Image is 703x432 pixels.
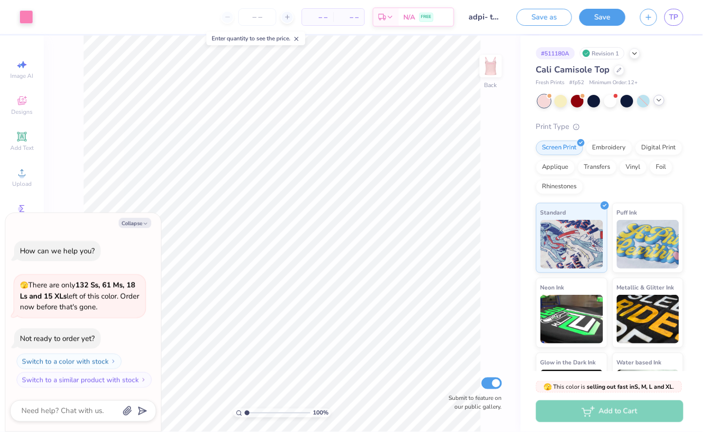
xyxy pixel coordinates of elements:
span: Puff Ink [617,207,637,217]
img: Back [481,56,501,76]
span: Standard [541,207,566,217]
img: Puff Ink [617,220,680,269]
span: Cali Camisole Top [536,64,610,75]
span: 100 % [313,409,328,417]
div: How can we help you? [20,246,95,256]
img: Metallic & Glitter Ink [617,295,680,343]
span: TP [669,12,679,23]
div: Not ready to order yet? [20,334,95,343]
span: 🫣 [20,281,28,290]
span: Fresh Prints [536,79,565,87]
span: Metallic & Glitter Ink [617,282,674,292]
span: Neon Ink [541,282,564,292]
img: Switch to a similar product with stock [141,377,146,383]
div: Vinyl [620,160,647,175]
div: Rhinestones [536,180,583,194]
button: Save [579,9,626,26]
div: Transfers [578,160,617,175]
div: Print Type [536,121,684,132]
span: Upload [12,180,32,188]
img: Neon Ink [541,295,603,343]
span: – – [339,12,359,22]
input: Untitled Design [462,7,509,27]
span: Add Text [10,144,34,152]
div: Enter quantity to see the price. [207,32,306,45]
div: Digital Print [635,141,683,155]
span: Glow in the Dark Ink [541,357,596,367]
span: Image AI [11,72,34,80]
img: Water based Ink [617,370,680,418]
span: 🫣 [544,382,552,392]
strong: 132 Ss, 61 Ms, 18 Ls and 15 XLs [20,280,135,301]
button: Collapse [119,218,151,228]
div: Foil [650,160,673,175]
span: There are only left of this color. Order now before that's gone. [20,280,139,312]
span: N/A [404,12,415,22]
div: Back [485,81,497,90]
span: Designs [11,108,33,116]
div: Screen Print [536,141,583,155]
div: Revision 1 [580,47,625,59]
span: – – [308,12,327,22]
div: Embroidery [586,141,632,155]
input: – – [238,8,276,26]
strong: selling out fast in S, M, L and XL [587,383,673,391]
span: Water based Ink [617,357,662,367]
button: Switch to a color with stock [17,354,122,369]
a: TP [665,9,684,26]
div: Applique [536,160,575,175]
span: # fp52 [570,79,585,87]
img: Glow in the Dark Ink [541,370,603,418]
img: Standard [541,220,603,269]
button: Save as [517,9,572,26]
span: Minimum Order: 12 + [590,79,638,87]
label: Submit to feature on our public gallery. [444,394,502,412]
span: FREE [421,14,432,20]
img: Switch to a color with stock [110,359,116,364]
button: Switch to a similar product with stock [17,372,152,388]
div: # 511180A [536,47,575,59]
span: This color is . [544,382,675,391]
